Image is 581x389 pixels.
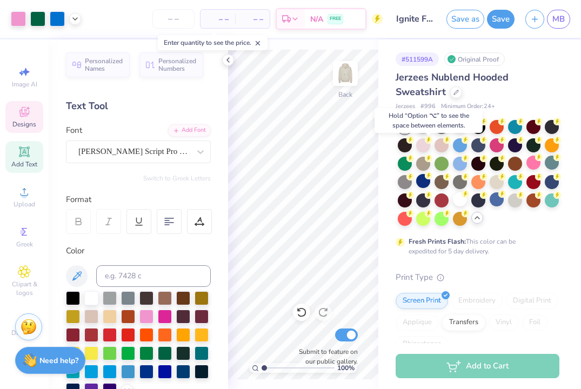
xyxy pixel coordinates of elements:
[330,15,341,23] span: FREE
[396,102,415,111] span: Jerzees
[487,10,515,29] button: Save
[396,52,439,66] div: # 511599A
[168,124,211,137] div: Add Font
[337,363,355,373] span: 100 %
[242,14,263,25] span: – –
[396,71,509,98] span: Jerzees Nublend Hooded Sweatshirt
[409,237,466,246] strong: Fresh Prints Flash:
[85,57,123,72] span: Personalized Names
[388,8,441,30] input: Untitled Design
[66,245,211,257] div: Color
[396,293,448,309] div: Screen Print
[152,9,195,29] input: – –
[396,314,439,331] div: Applique
[409,237,542,256] div: This color can be expedited for 5 day delivery.
[552,13,565,25] span: MB
[16,240,33,249] span: Greek
[96,265,211,287] input: e.g. 7428 c
[338,90,352,99] div: Back
[396,271,559,284] div: Print Type
[207,14,229,25] span: – –
[420,102,436,111] span: # 996
[11,328,37,337] span: Decorate
[446,10,484,29] button: Save as
[310,14,323,25] span: N/A
[441,102,495,111] span: Minimum Order: 24 +
[66,124,82,137] label: Font
[39,356,78,366] strong: Need help?
[293,347,358,366] label: Submit to feature on our public gallery.
[375,108,483,133] div: Hold “Option ⌥” to see the space between elements.
[66,193,212,206] div: Format
[451,293,503,309] div: Embroidery
[143,174,211,183] button: Switch to Greek Letters
[158,35,268,50] div: Enter quantity to see the price.
[66,99,211,113] div: Text Tool
[506,293,558,309] div: Digital Print
[547,10,570,29] a: MB
[11,160,37,169] span: Add Text
[335,63,356,84] img: Back
[489,314,519,331] div: Vinyl
[12,120,36,129] span: Designs
[442,314,485,331] div: Transfers
[12,80,37,89] span: Image AI
[522,314,547,331] div: Foil
[5,280,43,297] span: Clipart & logos
[396,336,448,352] div: Rhinestones
[444,52,505,66] div: Original Proof
[158,57,197,72] span: Personalized Numbers
[14,200,35,209] span: Upload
